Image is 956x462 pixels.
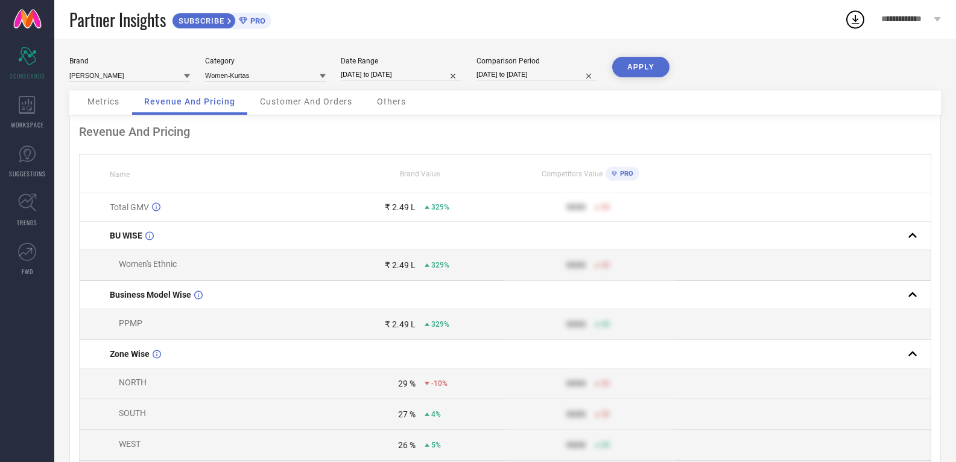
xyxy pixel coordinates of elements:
span: WORKSPACE [11,120,44,129]
div: ₹ 2.49 L [385,260,416,270]
div: 9999 [566,260,586,270]
div: Open download list [844,8,866,30]
span: 50 [601,320,610,329]
span: 5% [431,441,441,449]
span: BU WISE [110,231,142,240]
span: 329% [431,261,449,269]
span: PPMP [119,318,142,328]
div: 29 % [398,379,416,388]
a: SUBSCRIBEPRO [172,10,271,29]
div: Date Range [341,57,461,65]
span: Metrics [87,97,119,106]
span: Zone Wise [110,349,150,359]
span: SCORECARDS [10,71,45,80]
div: 9999 [566,409,586,419]
span: Customer And Orders [260,97,352,106]
span: 329% [431,203,449,211]
div: Category [205,57,326,65]
div: Comparison Period [476,57,597,65]
div: 9999 [566,379,586,388]
input: Select date range [341,68,461,81]
span: Women's Ethnic [119,259,177,269]
span: SUGGESTIONS [9,169,46,178]
span: 50 [601,441,610,449]
span: Competitors Value [542,170,603,178]
span: TRENDS [17,218,37,227]
span: 50 [601,203,610,211]
div: ₹ 2.49 L [385,319,416,329]
div: 27 % [398,409,416,419]
span: Others [377,97,406,106]
span: FWD [22,267,33,276]
span: 50 [601,410,610,419]
div: 9999 [566,440,586,450]
span: WEST [119,439,141,449]
span: SOUTH [119,408,146,418]
span: Brand Value [400,170,440,178]
div: 9999 [566,319,586,329]
button: APPLY [612,57,670,77]
div: Revenue And Pricing [79,124,931,139]
span: 4% [431,410,441,419]
span: 50 [601,379,610,388]
span: Name [110,170,130,179]
span: Partner Insights [69,7,166,32]
span: NORTH [119,377,147,387]
input: Select comparison period [476,68,597,81]
span: PRO [617,170,633,178]
span: 329% [431,320,449,329]
div: Brand [69,57,190,65]
span: Business Model Wise [110,290,191,300]
span: SUBSCRIBE [173,16,227,25]
span: -10% [431,379,448,388]
span: Revenue And Pricing [144,97,235,106]
span: Total GMV [110,202,149,212]
div: 26 % [398,440,416,450]
span: 50 [601,261,610,269]
span: PRO [247,16,265,25]
div: 9999 [566,202,586,212]
div: ₹ 2.49 L [385,202,416,212]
